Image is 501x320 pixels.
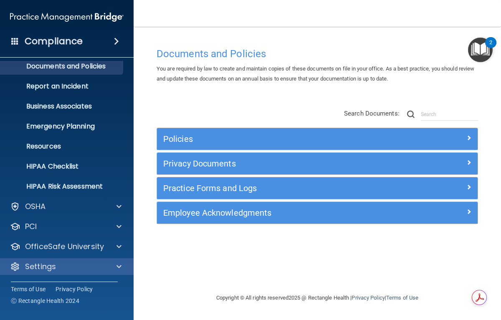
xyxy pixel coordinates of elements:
a: Terms of Use [11,285,46,293]
h5: Policies [163,134,391,144]
a: Settings [10,262,121,272]
a: Practice Forms and Logs [163,181,471,195]
img: PMB logo [10,9,124,25]
span: Search Documents: [344,110,400,117]
a: Employee Acknowledgments [163,206,471,219]
a: OfficeSafe University [10,242,121,252]
p: Settings [25,262,56,272]
p: Documents and Policies [5,62,119,71]
p: PCI [25,222,37,232]
h5: Privacy Documents [163,159,391,168]
button: Open Resource Center, 2 new notifications [468,38,493,62]
p: OfficeSafe University [25,242,104,252]
p: Resources [5,142,119,151]
a: Privacy Documents [163,157,471,170]
a: Privacy Policy [352,295,385,301]
h4: Compliance [25,35,83,47]
div: 2 [489,43,492,53]
input: Search [421,108,478,121]
span: Ⓒ Rectangle Health 2024 [11,297,79,305]
span: You are required by law to create and maintain copies of these documents on file in your office. ... [157,66,474,82]
p: Report an Incident [5,82,119,91]
a: Policies [163,132,471,146]
p: HIPAA Risk Assessment [5,182,119,191]
p: Emergency Planning [5,122,119,131]
h4: Documents and Policies [157,48,478,59]
p: OSHA [25,202,46,212]
div: Copyright © All rights reserved 2025 @ Rectangle Health | | [165,285,470,311]
iframe: Drift Widget Chat Controller [357,261,491,294]
h5: Employee Acknowledgments [163,208,391,217]
a: Privacy Policy [56,285,93,293]
p: Business Associates [5,102,119,111]
a: Terms of Use [386,295,418,301]
h5: Practice Forms and Logs [163,184,391,193]
img: ic-search.3b580494.png [407,111,415,118]
p: HIPAA Checklist [5,162,119,171]
a: PCI [10,222,121,232]
a: OSHA [10,202,121,212]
